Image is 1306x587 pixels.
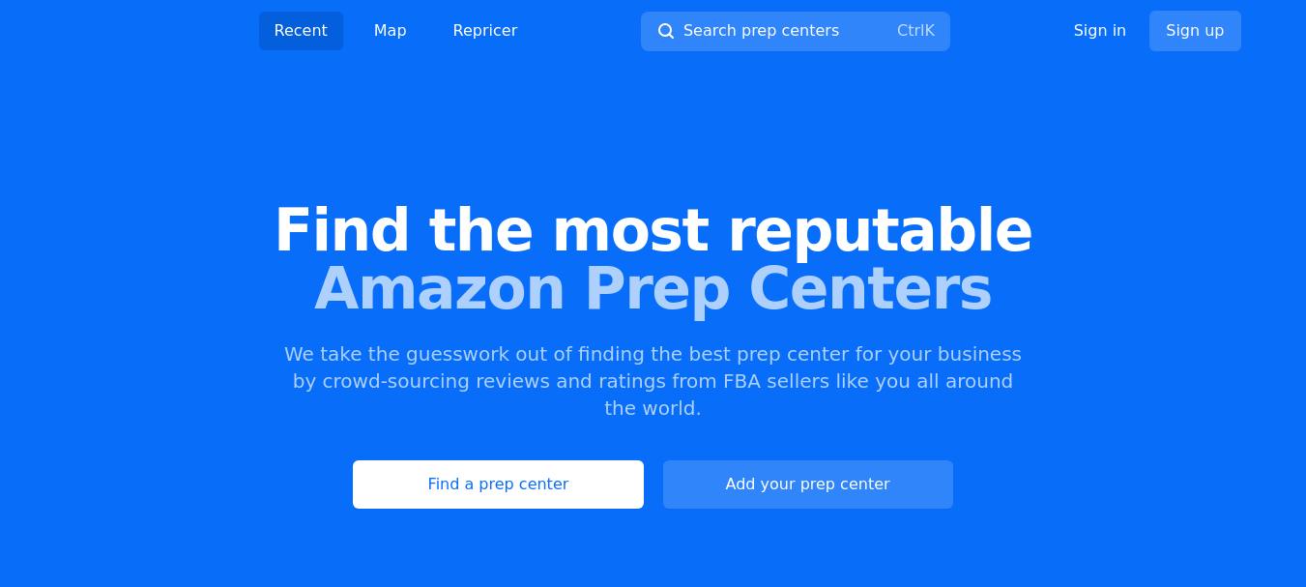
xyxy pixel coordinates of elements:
[31,201,1275,259] span: Find the most reputable
[353,460,643,509] a: Find a prep center
[683,19,839,43] span: Search prep centers
[663,460,953,509] a: Add your prep center
[641,12,950,51] button: Search prep centersCtrlK
[359,12,422,50] a: Map
[438,12,534,50] a: Repricer
[1074,19,1127,43] a: Sign in
[31,259,1275,317] span: Amazon Prep Centers
[1149,11,1240,51] a: Sign up
[897,21,924,40] kbd: Ctrl
[259,12,343,50] a: Recent
[66,17,220,44] img: PrepCenter
[924,21,935,40] kbd: K
[282,340,1025,422] p: We take the guesswork out of finding the best prep center for your business by crowd-sourcing rev...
